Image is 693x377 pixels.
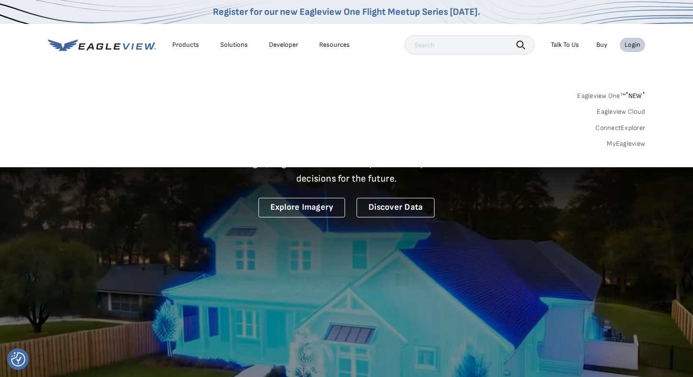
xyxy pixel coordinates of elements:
[626,92,645,100] span: NEW
[220,41,248,49] div: Solutions
[319,41,350,49] div: Resources
[597,108,645,116] a: Eagleview Cloud
[404,35,535,54] input: Search
[172,41,199,49] div: Products
[269,41,298,49] a: Developer
[595,124,645,132] a: ConnectExplorer
[596,41,607,49] a: Buy
[551,41,579,49] div: Talk To Us
[607,140,645,148] a: MyEagleview
[625,41,640,49] div: Login
[577,89,645,100] a: Eagleview One™*NEW*
[213,6,480,18] a: Register for our new Eagleview One Flight Meetup Series [DATE].
[11,352,25,366] img: Revisit consent button
[258,198,346,217] a: Explore Imagery
[357,198,435,217] a: Discover Data
[11,352,25,366] button: Consent Preferences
